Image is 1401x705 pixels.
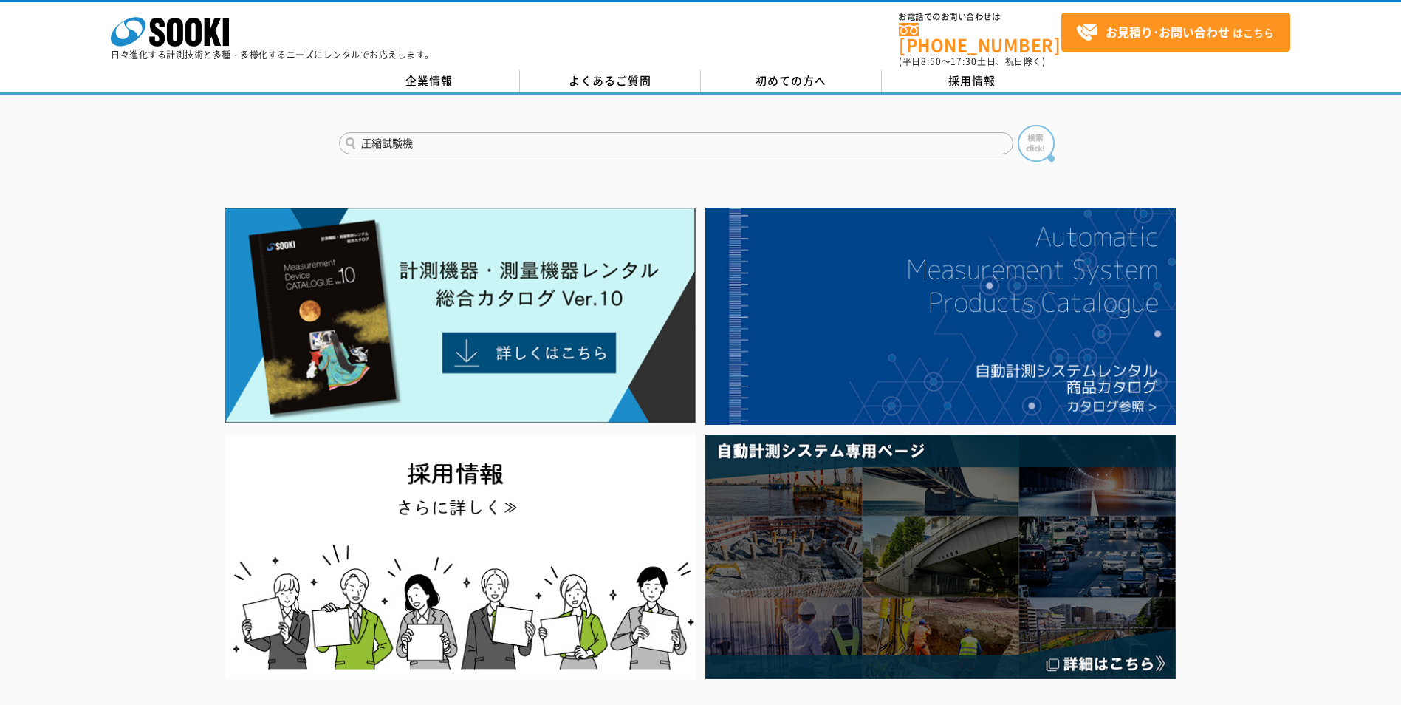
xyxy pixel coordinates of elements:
[899,13,1061,21] span: お電話でのお問い合わせは
[111,50,434,59] p: 日々進化する計測技術と多種・多様化するニーズにレンタルでお応えします。
[701,70,882,92] a: 初めての方へ
[339,132,1013,154] input: 商品名、型式、NETIS番号を入力してください
[225,208,696,423] img: Catalog Ver10
[756,72,826,89] span: 初めての方へ
[882,70,1063,92] a: 採用情報
[705,208,1176,425] img: 自動計測システムカタログ
[1061,13,1290,52] a: お見積り･お問い合わせはこちら
[520,70,701,92] a: よくあるご質問
[1018,125,1055,162] img: btn_search.png
[921,55,942,68] span: 8:50
[339,70,520,92] a: 企業情報
[705,435,1176,679] img: 自動計測システム専用ページ
[899,55,1045,68] span: (平日 ～ 土日、祝日除く)
[1106,23,1230,41] strong: お見積り･お問い合わせ
[225,435,696,679] img: SOOKI recruit
[1076,21,1274,44] span: はこちら
[899,23,1061,53] a: [PHONE_NUMBER]
[950,55,977,68] span: 17:30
